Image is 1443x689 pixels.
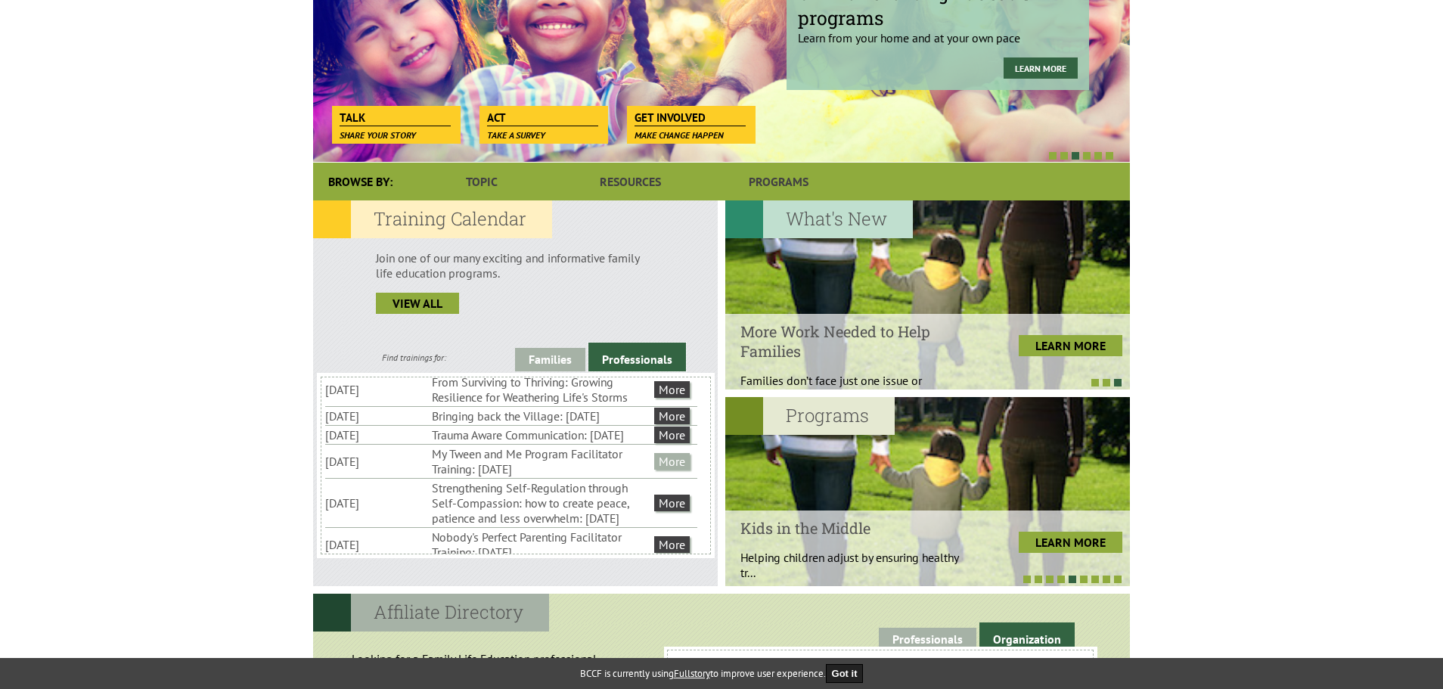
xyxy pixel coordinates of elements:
[725,200,913,238] h2: What's New
[432,479,651,527] li: Strengthening Self-Regulation through Self-Compassion: how to create peace, patience and less ove...
[376,293,459,314] a: view all
[332,106,458,127] a: Talk Share your story
[376,250,655,281] p: Join one of our many exciting and informative family life education programs.
[340,129,416,141] span: Share your story
[1004,57,1078,79] a: Learn more
[654,381,690,398] a: More
[654,495,690,511] a: More
[313,352,515,363] div: Find trainings for:
[979,622,1075,651] a: Organization
[674,667,710,680] a: Fullstory
[432,528,651,561] li: Nobody's Perfect Parenting Facilitator Training: [DATE]
[588,343,686,371] a: Professionals
[740,373,967,403] p: Families don’t face just one issue or problem;...
[313,163,408,200] div: Browse By:
[432,445,651,478] li: My Tween and Me Program Facilitator Training: [DATE]
[705,163,853,200] a: Programs
[740,550,967,580] p: Helping children adjust by ensuring healthy tr...
[325,407,429,425] li: [DATE]
[487,110,598,126] span: Act
[313,200,552,238] h2: Training Calendar
[479,106,606,127] a: Act Take a survey
[556,163,704,200] a: Resources
[879,628,976,651] a: Professionals
[325,426,429,444] li: [DATE]
[654,536,690,553] a: More
[515,348,585,371] a: Families
[325,452,429,470] li: [DATE]
[635,110,746,126] span: Get Involved
[432,407,651,425] li: Bringing back the Village: [DATE]
[432,426,651,444] li: Trauma Aware Communication: [DATE]
[325,494,429,512] li: [DATE]
[654,453,690,470] a: More
[325,380,429,399] li: [DATE]
[654,427,690,443] a: More
[1019,335,1122,356] a: LEARN MORE
[654,408,690,424] a: More
[325,535,429,554] li: [DATE]
[487,129,545,141] span: Take a survey
[432,373,651,406] li: From Surviving to Thriving: Growing Resilience for Weathering Life's Storms
[313,594,549,632] h2: Affiliate Directory
[740,321,967,361] h4: More Work Needed to Help Families
[340,110,451,126] span: Talk
[725,397,895,435] h2: Programs
[408,163,556,200] a: Topic
[635,129,724,141] span: Make change happen
[740,518,967,538] h4: Kids in the Middle
[1019,532,1122,553] a: LEARN MORE
[826,664,864,683] button: Got it
[627,106,753,127] a: Get Involved Make change happen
